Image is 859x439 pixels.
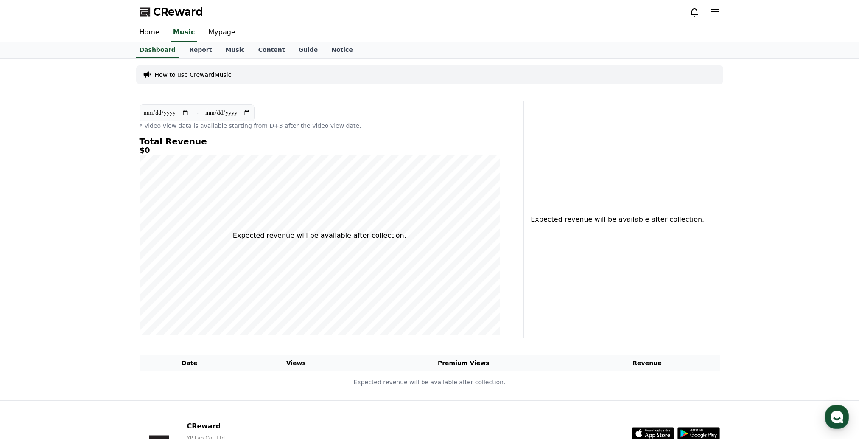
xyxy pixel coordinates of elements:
[325,42,360,58] a: Notice
[136,42,179,58] a: Dashboard
[194,108,200,118] p: ~
[140,355,240,371] th: Date
[353,355,575,371] th: Premium Views
[202,24,242,42] a: Mypage
[252,42,292,58] a: Content
[133,24,166,42] a: Home
[140,137,500,146] h4: Total Revenue
[187,421,329,431] p: CReward
[140,378,719,387] p: Expected revenue will be available after collection.
[140,121,500,130] p: * Video view data is available starting from D+3 after the video view date.
[182,42,219,58] a: Report
[140,146,500,155] h5: $0
[140,5,203,19] a: CReward
[233,231,406,241] p: Expected revenue will be available after collection.
[171,24,197,42] a: Music
[575,355,720,371] th: Revenue
[291,42,325,58] a: Guide
[218,42,251,58] a: Music
[240,355,353,371] th: Views
[155,70,232,79] a: How to use CrewardMusic
[531,214,699,225] p: Expected revenue will be available after collection.
[153,5,203,19] span: CReward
